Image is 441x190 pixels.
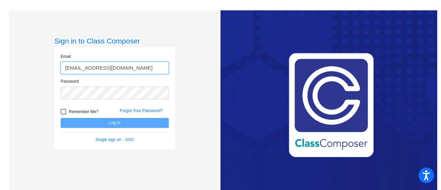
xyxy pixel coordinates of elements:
[69,108,99,116] span: Remember Me?
[61,118,169,128] button: Log In
[120,108,163,113] a: Forgot Your Password?
[95,137,134,142] a: Single sign on - SSO
[54,37,175,45] h3: Sign in to Class Composer
[61,53,71,60] label: Email
[61,78,79,84] label: Password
